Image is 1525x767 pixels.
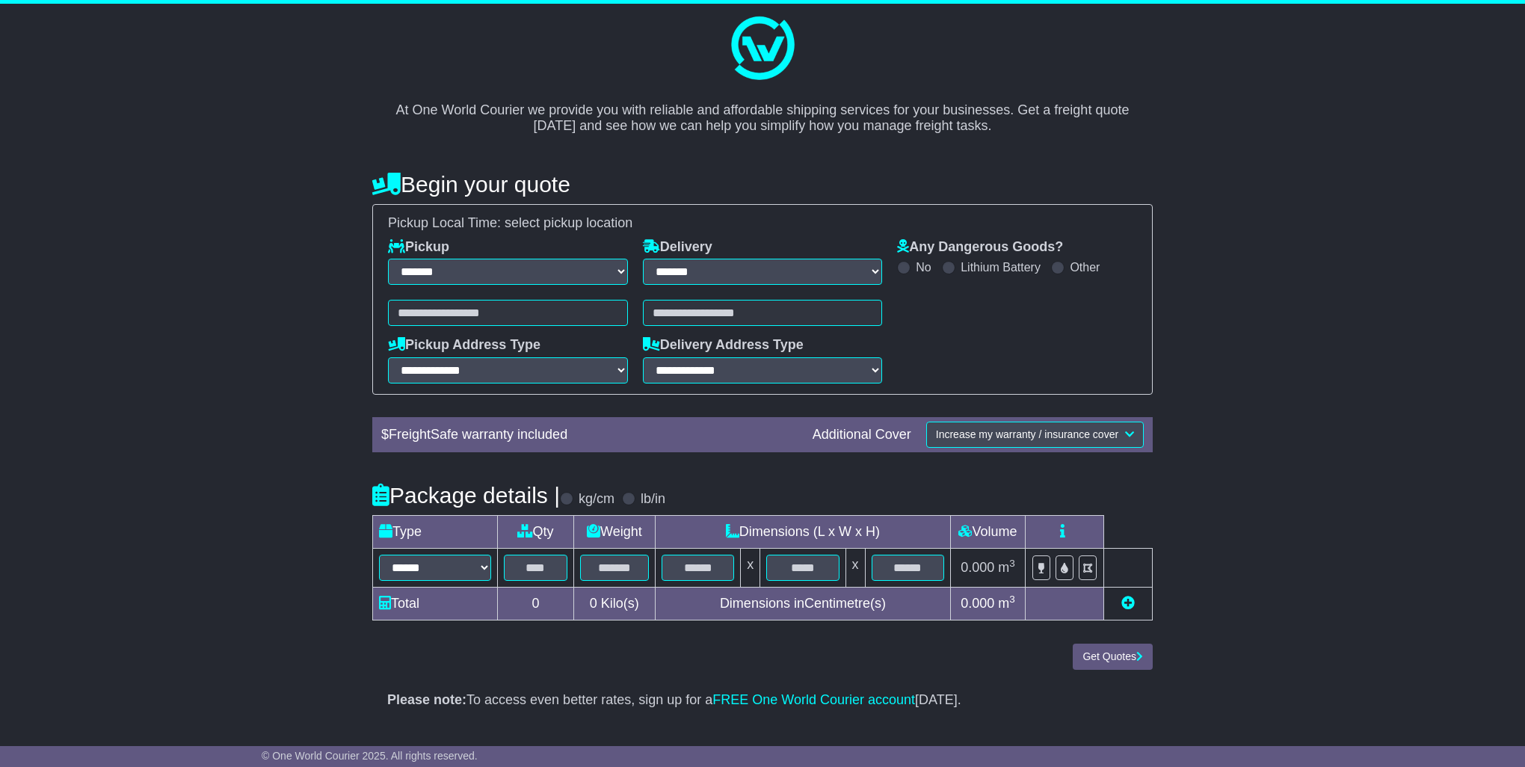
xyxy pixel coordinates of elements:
h4: Package details | [372,483,560,508]
span: m [998,560,1015,575]
span: 0.000 [961,596,994,611]
td: Kilo(s) [573,588,655,620]
td: Volume [950,516,1025,549]
p: To access even better rates, sign up for a [DATE]. [387,692,1138,709]
span: select pickup location [505,215,632,230]
label: Delivery Address Type [643,337,804,354]
td: x [845,549,865,588]
td: 0 [498,588,574,620]
label: Delivery [643,239,712,256]
span: Increase my warranty / insurance cover [936,428,1118,440]
a: Add new item [1121,596,1135,611]
a: FREE One World Courier account [712,692,915,707]
span: 0 [590,596,597,611]
label: kg/cm [579,491,614,508]
label: lb/in [641,491,665,508]
td: x [741,549,760,588]
sup: 3 [1009,558,1015,569]
label: Pickup Address Type [388,337,540,354]
label: Other [1070,260,1100,274]
img: One World Courier Logo - great freight rates [725,11,800,86]
td: Qty [498,516,574,549]
span: m [998,596,1015,611]
span: © One World Courier 2025. All rights reserved. [262,750,478,762]
div: Additional Cover [805,427,919,443]
td: Weight [573,516,655,549]
td: Dimensions (L x W x H) [655,516,950,549]
span: 0.000 [961,560,994,575]
label: Any Dangerous Goods? [897,239,1063,256]
button: Get Quotes [1073,644,1153,670]
label: No [916,260,931,274]
sup: 3 [1009,594,1015,605]
strong: Please note: [387,692,466,707]
div: Pickup Local Time: [381,215,1144,232]
div: $ FreightSafe warranty included [374,427,805,443]
td: Type [373,516,498,549]
label: Pickup [388,239,449,256]
h4: Begin your quote [372,172,1153,197]
td: Total [373,588,498,620]
label: Lithium Battery [961,260,1041,274]
td: Dimensions in Centimetre(s) [655,588,950,620]
p: At One World Courier we provide you with reliable and affordable shipping services for your busin... [387,86,1138,135]
button: Increase my warranty / insurance cover [926,422,1144,448]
